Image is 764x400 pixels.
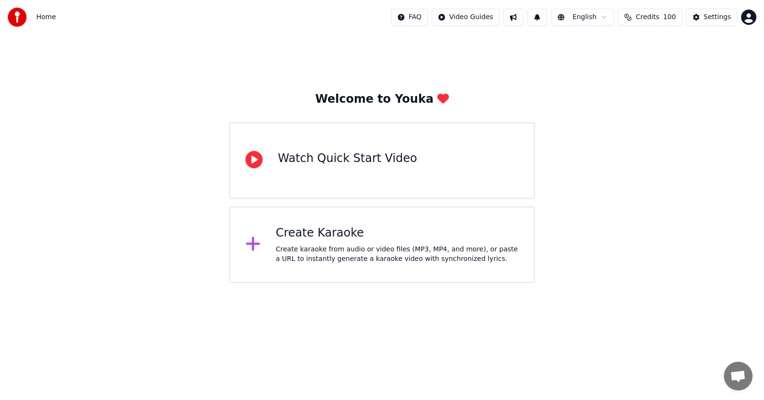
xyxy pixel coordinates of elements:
span: Home [36,12,56,22]
span: Credits [636,12,659,22]
div: Create karaoke from audio or video files (MP3, MP4, and more), or paste a URL to instantly genera... [276,245,519,264]
button: FAQ [391,9,428,26]
button: Credits100 [618,9,682,26]
div: Open chat [724,362,753,390]
div: Settings [704,12,731,22]
button: Video Guides [432,9,499,26]
span: 100 [663,12,676,22]
div: Create Karaoke [276,226,519,241]
div: Watch Quick Start Video [278,151,417,166]
img: youka [8,8,27,27]
div: Welcome to Youka [315,92,449,107]
nav: breadcrumb [36,12,56,22]
button: Settings [686,9,737,26]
